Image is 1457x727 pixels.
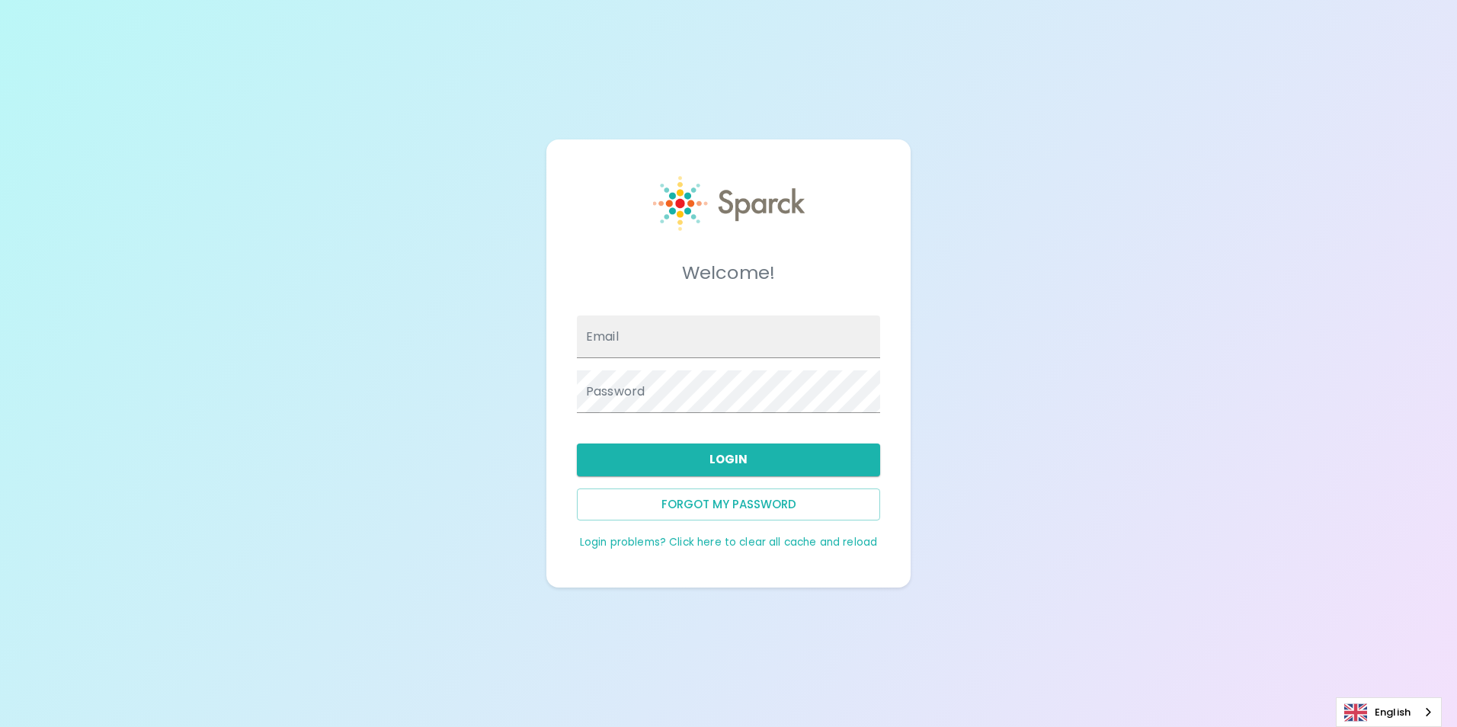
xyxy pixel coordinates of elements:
img: Sparck logo [653,176,805,231]
div: Language [1336,697,1442,727]
button: Forgot my password [577,488,880,520]
aside: Language selected: English [1336,697,1442,727]
a: Login problems? Click here to clear all cache and reload [580,535,877,549]
h5: Welcome! [577,261,880,285]
button: Login [577,444,880,476]
a: English [1337,698,1441,726]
